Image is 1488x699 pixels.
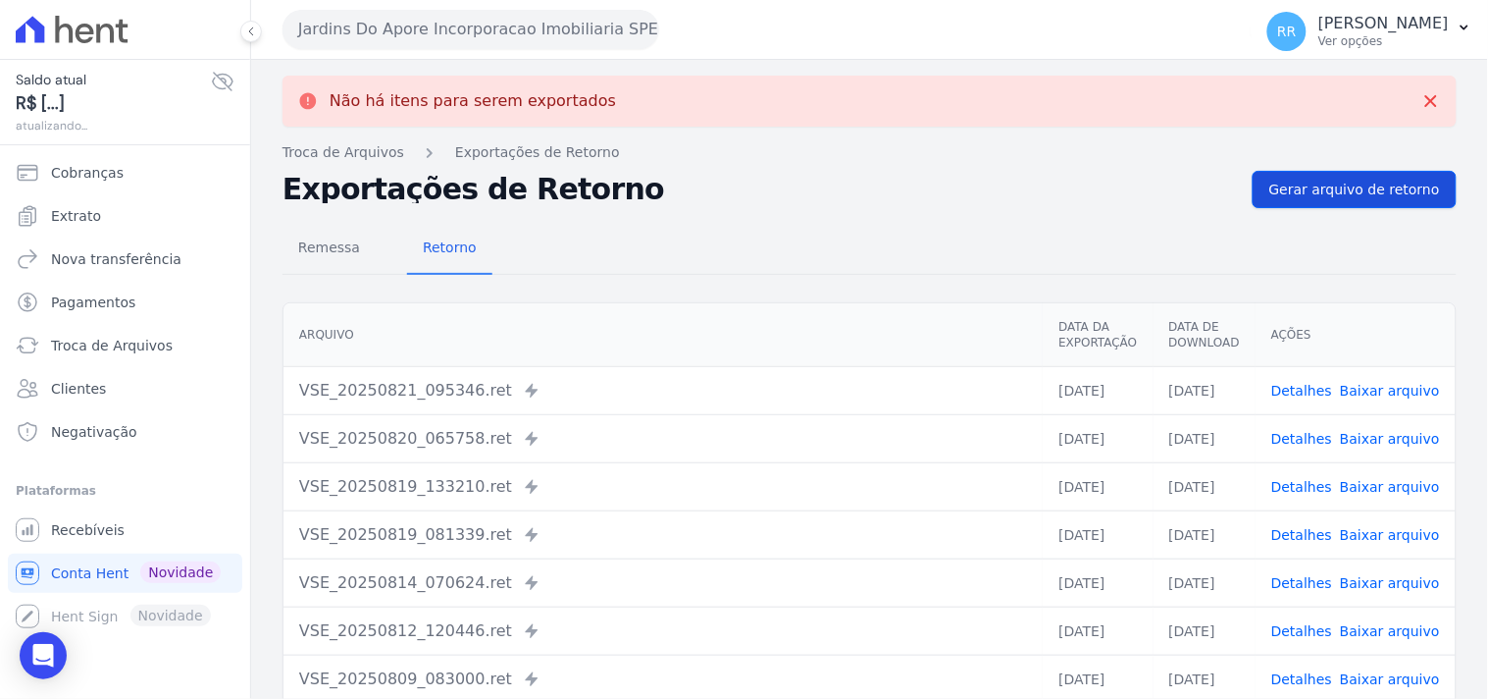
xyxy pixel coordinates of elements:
th: Arquivo [283,303,1043,367]
a: Negativação [8,412,242,452]
span: Recebíveis [51,520,125,540]
span: Remessa [286,228,372,267]
span: Extrato [51,206,101,226]
a: Recebíveis [8,511,242,550]
h2: Exportações de Retorno [282,176,1237,203]
div: VSE_20250812_120446.ret [299,619,1027,643]
div: VSE_20250820_065758.ret [299,427,1027,451]
p: [PERSON_NAME] [1318,14,1449,33]
a: Baixar arquivo [1340,431,1440,447]
a: Extrato [8,196,242,236]
a: Detalhes [1271,383,1332,399]
td: [DATE] [1043,462,1153,511]
a: Detalhes [1271,623,1332,639]
td: [DATE] [1154,366,1256,414]
a: Remessa [282,224,376,275]
a: Baixar arquivo [1340,479,1440,495]
span: Nova transferência [51,249,181,269]
nav: Breadcrumb [282,142,1457,163]
td: [DATE] [1154,511,1256,559]
a: Clientes [8,369,242,408]
span: Troca de Arquivos [51,336,173,355]
td: [DATE] [1154,462,1256,511]
a: Gerar arquivo de retorno [1253,171,1457,208]
th: Data de Download [1154,303,1256,367]
div: VSE_20250821_095346.ret [299,379,1027,403]
span: Retorno [411,228,488,267]
div: VSE_20250819_133210.ret [299,475,1027,499]
a: Cobranças [8,153,242,192]
button: Jardins Do Apore Incorporacao Imobiliaria SPE LTDA [282,10,659,49]
td: [DATE] [1043,607,1153,655]
p: Ver opções [1318,33,1449,49]
a: Baixar arquivo [1340,672,1440,687]
button: RR [PERSON_NAME] Ver opções [1252,4,1488,59]
a: Troca de Arquivos [8,326,242,365]
td: [DATE] [1154,414,1256,462]
a: Detalhes [1271,527,1332,543]
div: Open Intercom Messenger [20,632,67,679]
a: Detalhes [1271,479,1332,495]
span: Gerar arquivo de retorno [1269,180,1440,199]
th: Ações [1256,303,1456,367]
a: Retorno [407,224,492,275]
div: Plataformas [16,479,234,503]
div: VSE_20250819_081339.ret [299,523,1027,547]
a: Conta Hent Novidade [8,554,242,593]
a: Pagamentos [8,283,242,322]
a: Baixar arquivo [1340,575,1440,591]
td: [DATE] [1043,366,1153,414]
a: Detalhes [1271,431,1332,447]
span: Novidade [140,562,221,583]
a: Baixar arquivo [1340,527,1440,543]
td: [DATE] [1043,414,1153,462]
nav: Sidebar [16,153,234,636]
a: Baixar arquivo [1340,623,1440,639]
span: Saldo atual [16,70,211,90]
span: RR [1277,25,1296,38]
span: Conta Hent [51,564,128,583]
span: atualizando... [16,117,211,134]
a: Troca de Arquivos [282,142,404,163]
a: Baixar arquivo [1340,383,1440,399]
a: Nova transferência [8,240,242,279]
span: Pagamentos [51,293,135,312]
a: Detalhes [1271,575,1332,591]
a: Exportações de Retorno [455,142,620,163]
span: Cobranças [51,163,124,183]
span: Clientes [51,379,106,399]
a: Detalhes [1271,672,1332,687]
p: Não há itens para serem exportados [330,91,616,111]
div: VSE_20250814_070624.ret [299,571,1027,595]
td: [DATE] [1154,607,1256,655]
span: Negativação [51,422,137,442]
td: [DATE] [1043,511,1153,559]
td: [DATE] [1043,559,1153,607]
div: VSE_20250809_083000.ret [299,668,1027,691]
th: Data da Exportação [1043,303,1153,367]
td: [DATE] [1154,559,1256,607]
span: R$ [...] [16,90,211,117]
